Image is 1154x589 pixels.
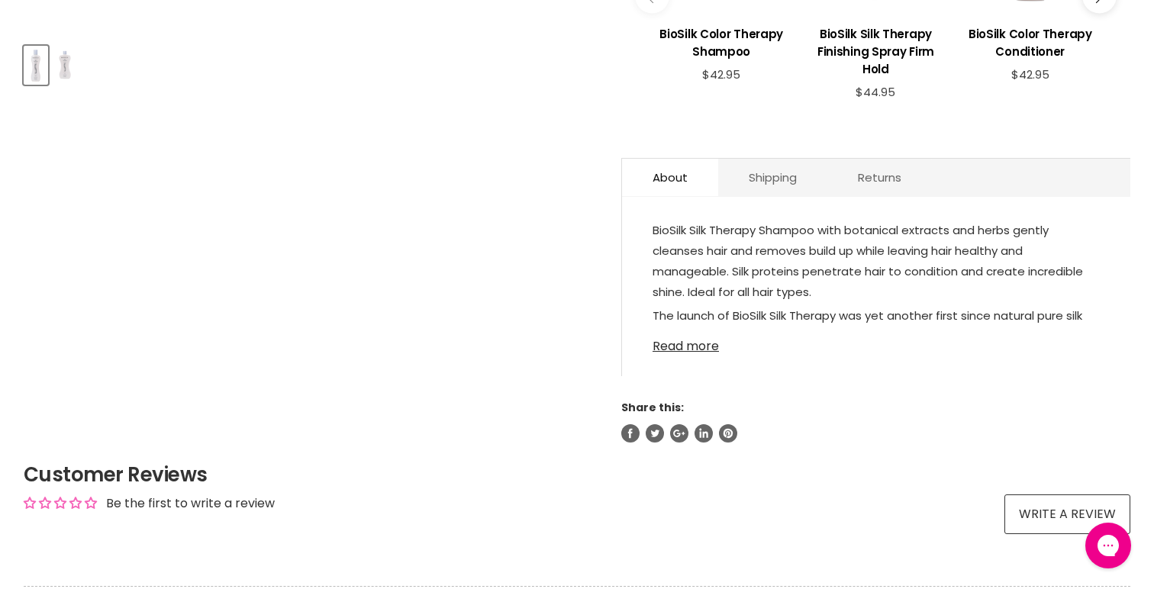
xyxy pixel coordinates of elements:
[622,159,718,196] a: About
[24,46,48,85] button: BioSilk Silk Therapy Shampoo
[21,41,596,85] div: Product thumbnails
[653,305,1100,494] p: The launch of BioSilk Silk Therapy was yet another first since natural pure silk had never been u...
[827,159,932,196] a: Returns
[54,47,76,83] img: BioSilk Silk Therapy Shampoo
[621,401,1130,442] aside: Share this:
[24,461,1130,488] h2: Customer Reviews
[106,495,275,512] div: Be the first to write a review
[1004,494,1130,534] a: Write a review
[24,494,97,512] div: Average rating is 0.00 stars
[806,14,945,85] a: View product:BioSilk Silk Therapy Finishing Spray Firm Hold
[621,400,684,415] span: Share this:
[653,220,1100,305] p: BioSilk Silk Therapy Shampoo with botanical extracts and herbs gently cleanses hair and removes b...
[53,46,77,85] button: BioSilk Silk Therapy Shampoo
[718,159,827,196] a: Shipping
[702,66,740,82] span: $42.95
[653,330,1100,353] a: Read more
[652,14,791,68] a: View product:BioSilk Color Therapy Shampoo
[25,47,47,83] img: BioSilk Silk Therapy Shampoo
[856,84,895,100] span: $44.95
[806,25,945,78] h3: BioSilk Silk Therapy Finishing Spray Firm Hold
[961,25,1100,60] h3: BioSilk Color Therapy Conditioner
[1011,66,1049,82] span: $42.95
[961,14,1100,68] a: View product:BioSilk Color Therapy Conditioner
[652,25,791,60] h3: BioSilk Color Therapy Shampoo
[1078,517,1139,574] iframe: Gorgias live chat messenger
